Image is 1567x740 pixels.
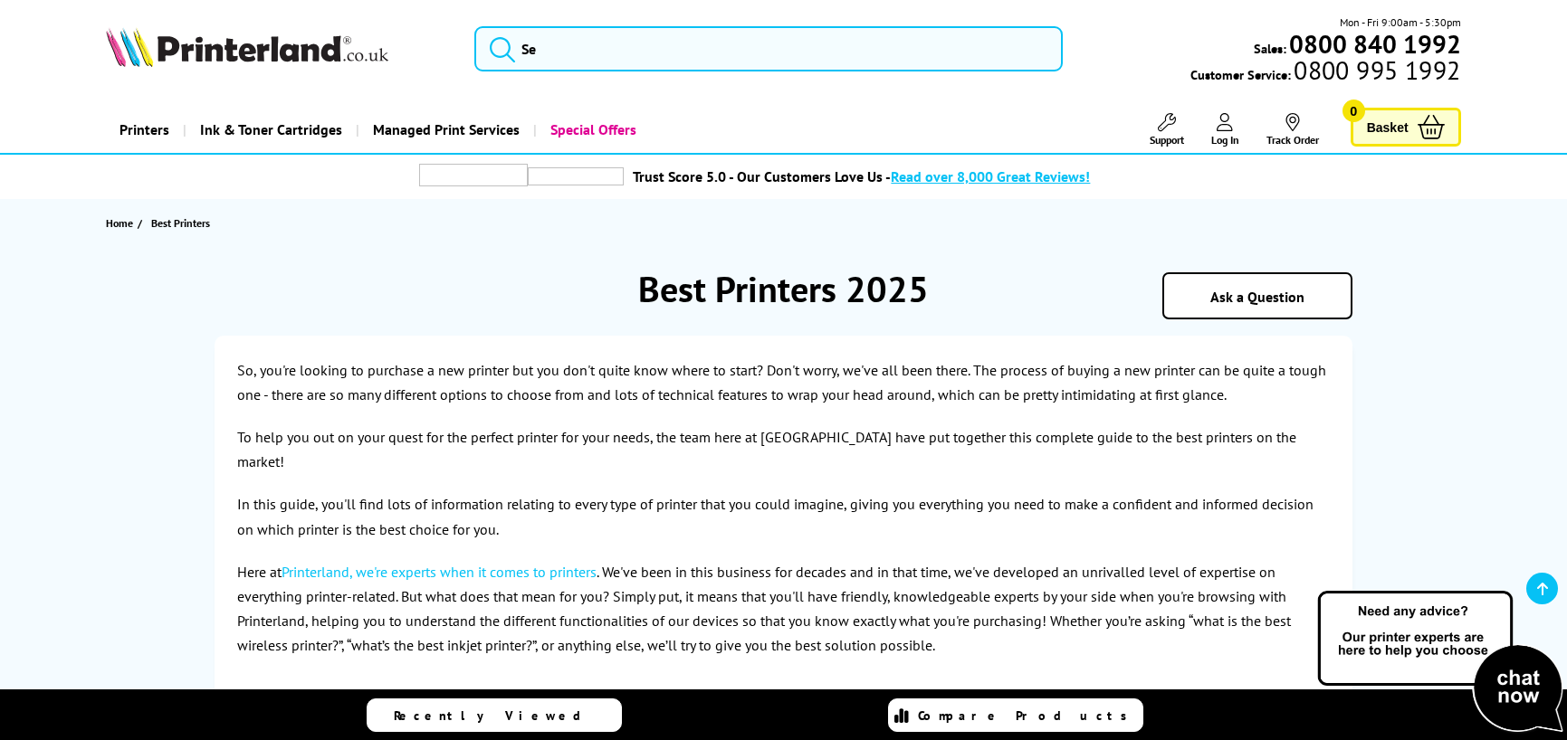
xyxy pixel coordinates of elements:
[888,698,1143,732] a: Compare Products
[1150,133,1184,147] span: Support
[151,213,210,232] span: Best Printers
[1314,588,1567,736] img: Open Live Chat window
[237,492,1329,541] p: In this guide, you'll find lots of information relating to every type of printer that you could i...
[394,707,599,724] span: Recently Viewed
[1266,113,1319,147] a: Track Order
[215,265,1352,312] h1: Best Printers 2025
[533,107,650,153] a: Special Offers
[1286,35,1461,52] a: 0800 840 1992
[1150,113,1184,147] a: Support
[1211,133,1239,147] span: Log In
[183,107,356,153] a: Ink & Toner Cartridges
[1340,14,1461,31] span: Mon - Fri 9:00am - 5:30pm
[474,26,1063,71] input: Se
[237,425,1329,474] p: To help you out on your quest for the perfect printer for your needs, the team here at [GEOGRAPHI...
[200,107,342,153] span: Ink & Toner Cartridges
[918,707,1137,724] span: Compare Products
[237,358,1329,407] p: So, you're looking to purchase a new printer but you don't quite know where to start? Don't worry...
[633,167,1090,185] a: Trust Score 5.0 - Our Customers Love Us -Read over 8,000 Great Reviews!
[1367,115,1409,139] span: Basket
[528,167,624,185] img: trustpilot rating
[367,698,622,732] a: Recently Viewed
[106,213,133,232] span: Home
[106,213,138,232] a: Home
[106,107,183,153] a: Printers
[1291,62,1460,79] span: 0800 995 1992
[1190,62,1460,83] span: Customer Service:
[151,213,215,232] a: Best Printers
[1351,108,1461,147] a: Basket 0
[1254,40,1286,57] span: Sales:
[106,27,388,67] img: Printerland Logo
[237,560,1329,659] p: Here at . We've been in this business for decades and in that time, we've developed an unrivalled...
[282,563,597,581] a: Printerland, we're experts when it comes to printers
[1342,100,1365,122] span: 0
[106,27,451,71] a: Printerland Logo
[891,167,1090,185] span: Read over 8,000 Great Reviews!
[1210,288,1304,306] a: Ask a Question
[1289,27,1461,61] b: 0800 840 1992
[419,164,528,186] img: trustpilot rating
[356,107,533,153] a: Managed Print Services
[1211,113,1239,147] a: Log In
